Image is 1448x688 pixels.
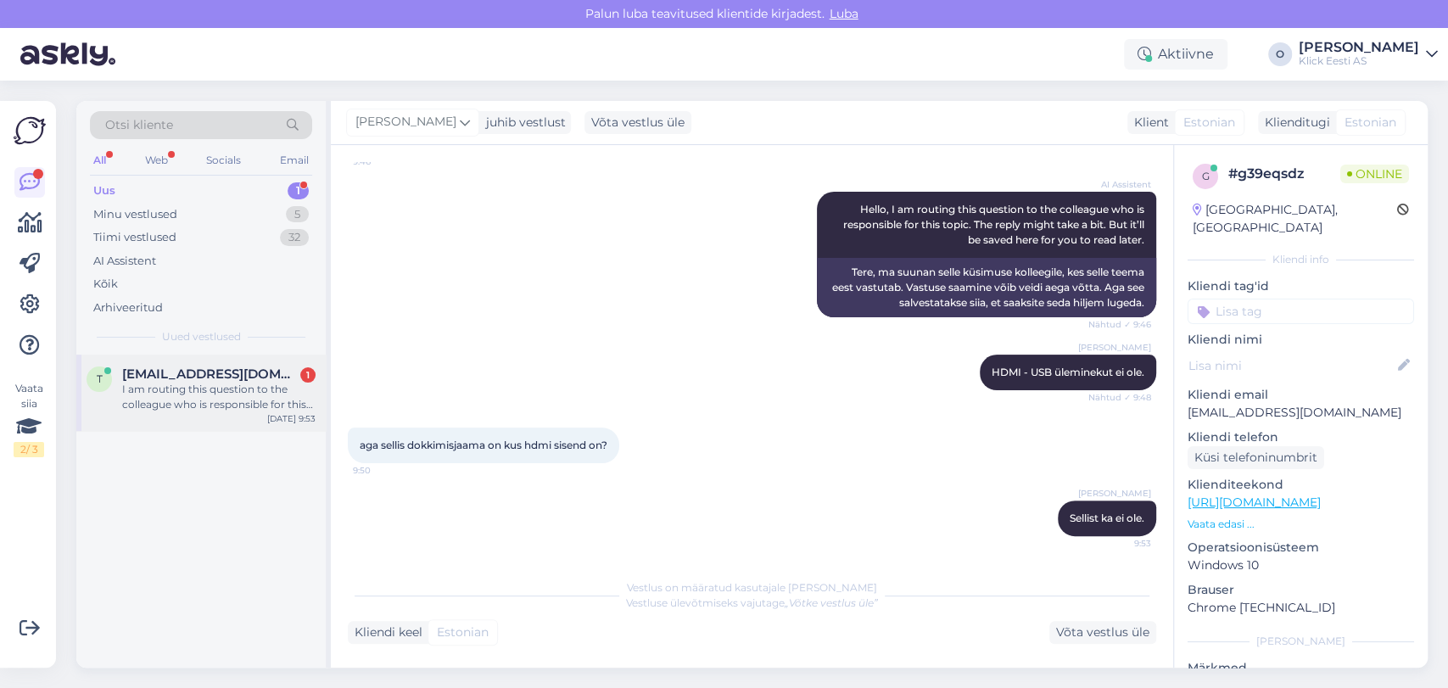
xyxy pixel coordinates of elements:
[93,229,176,246] div: Tiimi vestlused
[1299,54,1419,68] div: Klick Eesti AS
[1183,114,1235,131] span: Estonian
[1087,178,1151,191] span: AI Assistent
[1228,164,1340,184] div: # g39eqsdz
[14,115,46,147] img: Askly Logo
[286,206,309,223] div: 5
[93,182,115,199] div: Uus
[353,464,417,477] span: 9:50
[1299,41,1419,54] div: [PERSON_NAME]
[626,596,878,609] span: Vestluse ülevõtmiseks vajutage
[1188,659,1414,677] p: Märkmed
[1188,539,1414,557] p: Operatsioonisüsteem
[1078,341,1151,354] span: [PERSON_NAME]
[1188,386,1414,404] p: Kliendi email
[1127,114,1169,131] div: Klient
[627,581,877,594] span: Vestlus on määratud kasutajale [PERSON_NAME]
[1188,517,1414,532] p: Vaata edasi ...
[93,299,163,316] div: Arhiveeritud
[1188,557,1414,574] p: Windows 10
[277,149,312,171] div: Email
[353,155,417,168] span: 9:46
[1188,356,1395,375] input: Lisa nimi
[479,114,566,131] div: juhib vestlust
[1188,252,1414,267] div: Kliendi info
[97,372,103,385] span: t
[360,439,607,451] span: aga sellis dokkimisjaama on kus hdmi sisend on?
[1188,476,1414,494] p: Klienditeekond
[280,229,309,246] div: 32
[1087,318,1151,331] span: Nähtud ✓ 9:46
[1188,277,1414,295] p: Kliendi tag'id
[1188,404,1414,422] p: [EMAIL_ADDRESS][DOMAIN_NAME]
[1340,165,1409,183] span: Online
[1268,42,1292,66] div: O
[1078,487,1151,500] span: [PERSON_NAME]
[122,382,316,412] div: I am routing this question to the colleague who is responsible for this topic. The reply might ta...
[1188,495,1321,510] a: [URL][DOMAIN_NAME]
[1299,41,1438,68] a: [PERSON_NAME]Klick Eesti AS
[785,596,878,609] i: „Võtke vestlus üle”
[1087,537,1151,550] span: 9:53
[1193,201,1397,237] div: [GEOGRAPHIC_DATA], [GEOGRAPHIC_DATA]
[1188,581,1414,599] p: Brauser
[105,116,173,134] span: Otsi kliente
[1188,634,1414,649] div: [PERSON_NAME]
[437,624,489,641] span: Estonian
[14,381,44,457] div: Vaata siia
[355,113,456,131] span: [PERSON_NAME]
[203,149,244,171] div: Socials
[992,366,1144,378] span: HDMI - USB üleminekut ei ole.
[1188,446,1324,469] div: Küsi telefoninumbrit
[162,329,241,344] span: Uued vestlused
[825,6,864,21] span: Luba
[348,624,422,641] div: Kliendi keel
[1345,114,1396,131] span: Estonian
[300,367,316,383] div: 1
[14,442,44,457] div: 2 / 3
[584,111,691,134] div: Võta vestlus üle
[1188,428,1414,446] p: Kliendi telefon
[1188,599,1414,617] p: Chrome [TECHNICAL_ID]
[1188,299,1414,324] input: Lisa tag
[142,149,171,171] div: Web
[1202,170,1210,182] span: g
[122,366,299,382] span: triin2099@gmail.com
[288,182,309,199] div: 1
[1188,331,1414,349] p: Kliendi nimi
[267,412,316,425] div: [DATE] 9:53
[1258,114,1330,131] div: Klienditugi
[93,206,177,223] div: Minu vestlused
[90,149,109,171] div: All
[843,203,1147,246] span: Hello, I am routing this question to the colleague who is responsible for this topic. The reply m...
[1087,391,1151,404] span: Nähtud ✓ 9:48
[817,258,1156,317] div: Tere, ma suunan selle küsimuse kolleegile, kes selle teema eest vastutab. Vastuse saamine võib ve...
[93,276,118,293] div: Kõik
[1070,512,1144,524] span: Sellist ka ei ole.
[93,253,156,270] div: AI Assistent
[1124,39,1227,70] div: Aktiivne
[1049,621,1156,644] div: Võta vestlus üle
